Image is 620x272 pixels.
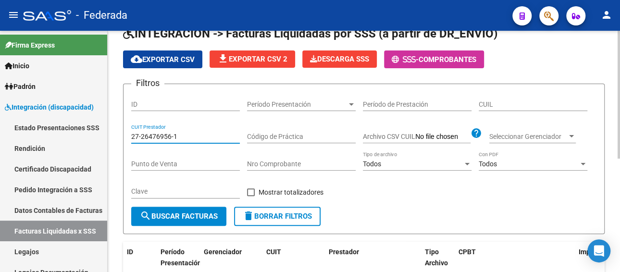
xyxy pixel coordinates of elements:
div: Open Intercom Messenger [587,239,610,262]
span: Período Presentación [161,248,201,267]
span: Exportar CSV 2 [217,55,287,63]
span: Descarga SSS [310,55,369,63]
span: Tipo Archivo [425,248,448,267]
span: CPBT [459,248,476,256]
span: INTEGRACION -> Facturas Liquidadas por SSS (a partir de DR_ENVIO) [123,27,497,40]
button: Exportar CSV 2 [210,50,295,68]
span: Borrar Filtros [243,212,312,221]
mat-icon: help [471,127,482,139]
input: Archivo CSV CUIL [415,133,471,141]
app-download-masive: Descarga masiva de comprobantes (adjuntos) [302,50,377,68]
mat-icon: person [601,9,612,21]
mat-icon: file_download [217,53,229,64]
span: Inicio [5,61,29,71]
span: Prestador [329,248,359,256]
h3: Filtros [131,76,164,90]
span: Padrón [5,81,36,92]
button: -Comprobantes [384,50,484,68]
button: Buscar Facturas [131,207,226,226]
span: Archivo CSV CUIL [363,133,415,140]
span: Exportar CSV [131,55,195,64]
button: Exportar CSV [123,50,202,68]
span: - Federada [76,5,127,26]
span: CUIT [266,248,281,256]
span: Buscar Facturas [140,212,218,221]
span: Mostrar totalizadores [259,186,323,198]
button: Descarga SSS [302,50,377,68]
span: Comprobantes [419,55,476,64]
span: Período Presentación [247,100,347,109]
span: Integración (discapacidad) [5,102,94,112]
mat-icon: delete [243,210,254,222]
span: Gerenciador [204,248,242,256]
span: Seleccionar Gerenciador [489,133,567,141]
span: Todos [363,160,381,168]
span: ID [127,248,133,256]
mat-icon: search [140,210,151,222]
mat-icon: menu [8,9,19,21]
span: Firma Express [5,40,55,50]
button: Borrar Filtros [234,207,321,226]
span: - [392,55,419,64]
mat-icon: cloud_download [131,53,142,65]
span: Todos [479,160,497,168]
